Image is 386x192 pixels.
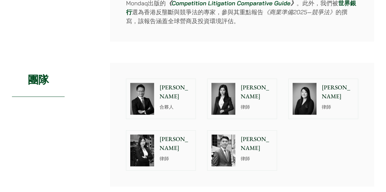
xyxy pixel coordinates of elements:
p: [PERSON_NAME] [241,83,273,101]
p: 律師 [159,155,192,162]
p: 合夥人 [159,103,192,110]
p: 律師 [241,155,273,162]
p: 律師 [322,103,354,110]
img: Joanne Lam photo [130,134,154,166]
p: [PERSON_NAME] [159,134,192,152]
img: Florence Yan photo [211,83,235,115]
a: Joanne Lam photo [PERSON_NAME] 律師 [126,130,196,170]
a: [PERSON_NAME] 律師 [207,130,277,170]
p: [PERSON_NAME] [322,83,354,101]
a: Florence Yan photo [PERSON_NAME] 律師 [207,78,277,119]
a: [PERSON_NAME] 律師 [288,78,358,119]
p: [PERSON_NAME] [241,134,273,152]
p: 律師 [241,103,273,110]
a: [PERSON_NAME] 合夥人 [126,78,196,119]
h2: 團隊 [12,63,65,97]
p: [PERSON_NAME] [159,83,192,101]
em: 《商業準備2025—競爭法》 [263,8,335,16]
